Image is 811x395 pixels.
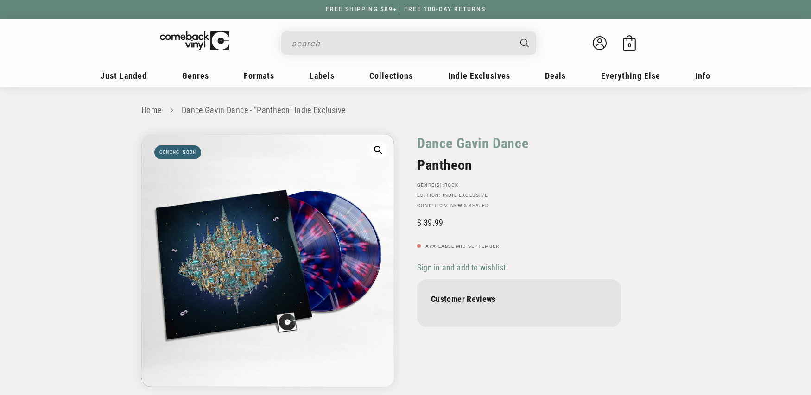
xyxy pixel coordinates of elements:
[417,218,421,227] span: $
[417,203,621,208] p: Condition: New & Sealed
[601,71,660,81] span: Everything Else
[101,71,147,81] span: Just Landed
[141,105,161,115] a: Home
[182,105,346,115] a: Dance Gavin Dance - "Pantheon" Indie Exclusive
[628,42,631,49] span: 0
[417,157,621,173] h2: Pantheon
[417,262,508,273] button: Sign in and add to wishlist
[431,294,607,304] p: Customer Reviews
[182,71,209,81] span: Genres
[545,71,566,81] span: Deals
[425,244,500,249] span: Available Mid September
[281,31,536,55] div: Search
[417,134,528,152] a: Dance Gavin Dance
[154,145,201,159] span: Coming soon
[513,31,538,55] button: Search
[417,218,443,227] span: 39.99
[695,71,710,81] span: Info
[444,182,459,188] a: Rock
[448,71,510,81] span: Indie Exclusives
[417,182,621,188] p: GENRE(S):
[443,193,488,198] a: Indie Exclusive
[244,71,274,81] span: Formats
[141,104,670,117] nav: breadcrumbs
[317,6,495,13] a: FREE SHIPPING $89+ | FREE 100-DAY RETURNS
[291,34,511,53] input: search
[417,263,506,272] span: Sign in and add to wishlist
[417,193,621,198] p: Edition:
[310,71,335,81] span: Labels
[369,71,413,81] span: Collections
